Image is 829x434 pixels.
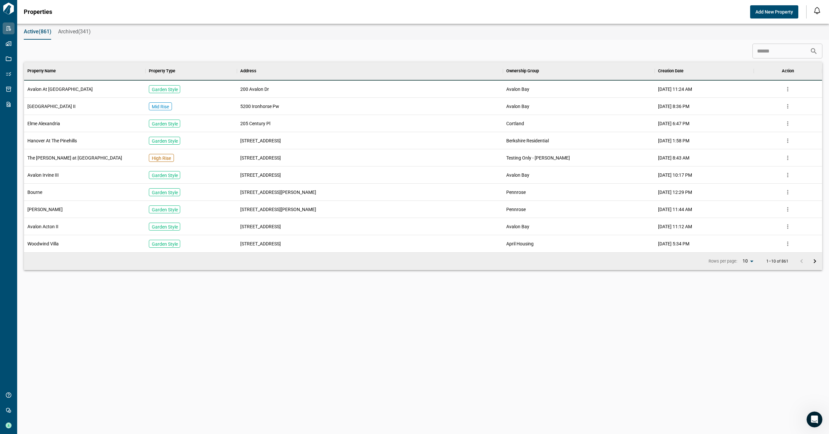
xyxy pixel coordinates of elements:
span: Avalon At [GEOGRAPHIC_DATA] [27,86,93,92]
p: Mid Rise [152,103,169,110]
span: [DATE] 12:29 PM [658,189,692,196]
button: more [783,119,793,128]
span: Elme Alexandria [27,120,60,127]
span: [DATE] 8:36 PM [658,103,689,110]
div: Property Name [27,62,56,80]
span: Avalon Bay [506,103,529,110]
span: The [PERSON_NAME] at [GEOGRAPHIC_DATA] [27,155,122,161]
p: Garden Style [152,138,178,144]
p: Garden Style [152,241,178,247]
div: Action [754,62,822,80]
div: Ownership Group [506,62,539,80]
span: Pennrose [506,189,526,196]
span: [GEOGRAPHIC_DATA] II [27,103,76,110]
span: Avalon Acton II [27,223,58,230]
p: Rows per page: [709,258,737,264]
span: April Housing [506,240,534,247]
span: 200 Avalon Dr [240,86,269,92]
button: more [783,239,793,249]
span: [DATE] 11:12 AM [658,223,692,230]
span: Pennrose [506,206,526,213]
span: [STREET_ADDRESS][PERSON_NAME] [240,189,316,196]
p: Garden Style [152,224,178,230]
div: Property Name [24,62,146,80]
div: Creation Date [658,62,683,80]
span: Archived(341) [58,28,91,35]
p: Garden Style [152,206,178,213]
span: Hanover At The Pinehills [27,137,77,144]
p: Garden Style [152,121,178,127]
div: base tabs [17,24,829,40]
div: Address [237,62,503,80]
p: Garden Style [152,86,178,93]
button: more [783,170,793,180]
div: Creation Date [655,62,753,80]
iframe: Intercom live chat [807,412,822,427]
span: Avalon Bay [506,86,529,92]
span: Berkshire Residential [506,137,549,144]
button: more [783,101,793,111]
button: more [783,84,793,94]
span: [DATE] 8:43 AM [658,155,689,161]
span: Avalon Bay [506,223,529,230]
button: more [783,153,793,163]
span: [PERSON_NAME] [27,206,63,213]
span: Cortland [506,120,524,127]
span: Bourne [27,189,42,196]
p: Garden Style [152,189,178,196]
span: [STREET_ADDRESS] [240,155,281,161]
p: High Rise [152,155,171,162]
span: Avalon Bay [506,172,529,178]
button: more [783,136,793,146]
span: [DATE] 10:17 PM [658,172,692,178]
button: Go to next page [808,255,821,268]
div: Action [782,62,794,80]
span: Testing Only - [PERSON_NAME] [506,155,570,161]
span: [DATE] 1:58 PM [658,137,689,144]
p: Garden Style [152,172,178,179]
span: 5200 Ironhorse Pw [240,103,279,110]
div: Property Type [146,62,237,80]
span: [STREET_ADDRESS][PERSON_NAME] [240,206,316,213]
div: Ownership Group [503,62,655,80]
span: Avalon Irvine III [27,172,59,178]
span: Properties [24,9,52,15]
span: [DATE] 5:34 PM [658,240,689,247]
span: [DATE] 11:44 AM [658,206,692,213]
button: Add New Property [750,5,798,18]
p: 1–10 of 861 [766,259,788,264]
span: [STREET_ADDRESS] [240,137,281,144]
span: Woodwind Villa [27,240,59,247]
div: Property Type [149,62,175,80]
button: Open notification feed [812,5,822,16]
span: Add New Property [755,9,793,15]
div: Address [240,62,256,80]
div: 10 [740,256,756,266]
span: [STREET_ADDRESS] [240,223,281,230]
span: [STREET_ADDRESS] [240,240,281,247]
button: more [783,222,793,232]
span: [DATE] 6:47 PM [658,120,689,127]
span: [DATE] 11:24 AM [658,86,692,92]
span: 205 Century Pl [240,120,270,127]
button: more [783,187,793,197]
button: more [783,204,793,214]
span: [STREET_ADDRESS] [240,172,281,178]
span: Active(861) [24,28,51,35]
